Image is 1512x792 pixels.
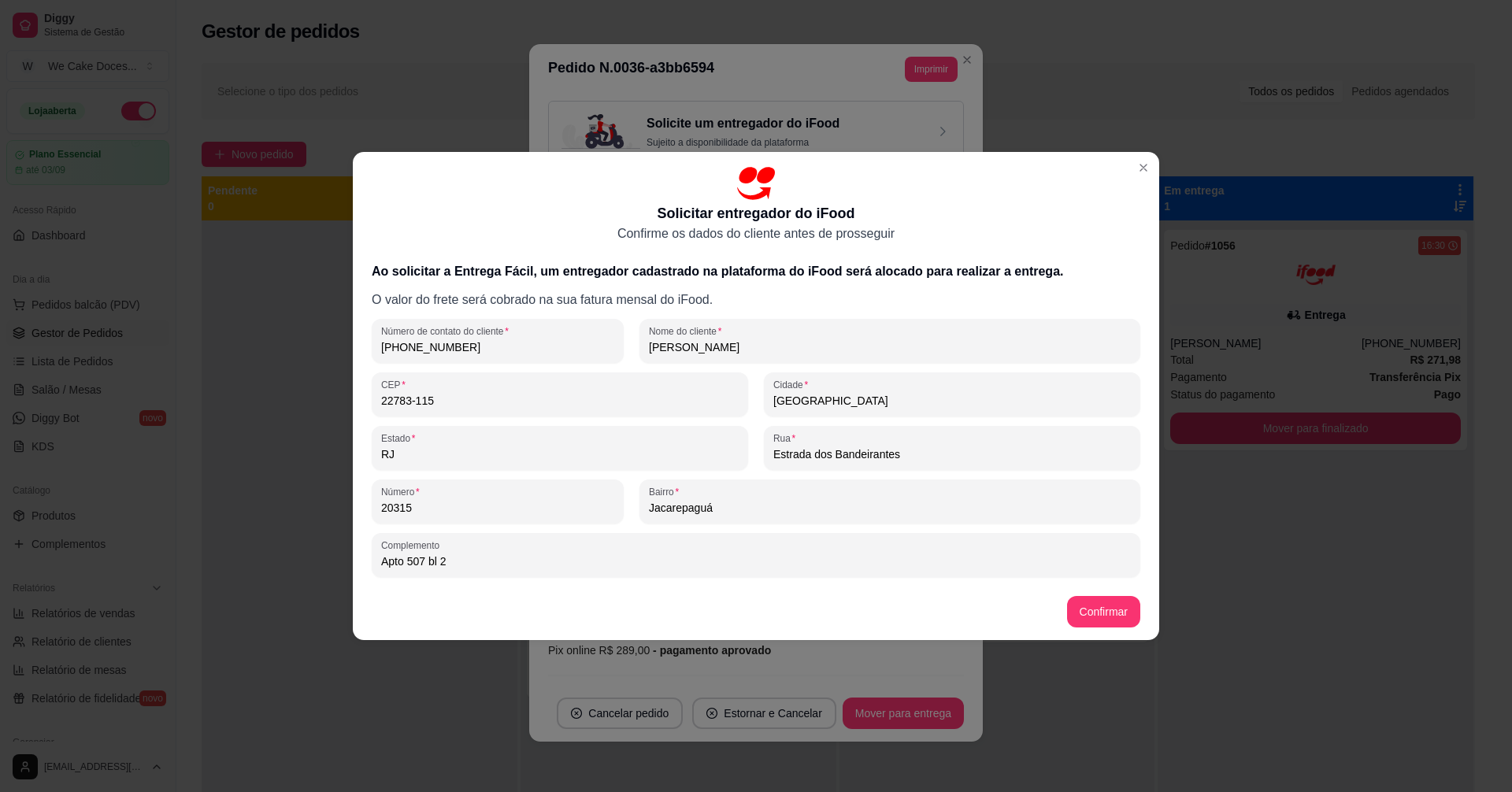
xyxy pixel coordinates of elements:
[372,291,1140,309] p: O valor do frete será cobrado na sua fatura mensal do iFood.
[773,431,801,445] label: Rua
[649,339,1131,355] input: Nome do cliente
[773,378,813,391] label: Cidade
[1131,155,1156,180] button: Close
[617,224,895,243] p: Confirme os dados do cliente antes de prosseguir
[381,431,421,445] label: Estado
[773,446,1131,462] input: Rua
[649,485,684,498] label: Bairro
[381,393,739,409] input: CEP
[381,339,614,355] input: Número de contato do cliente
[649,324,727,338] label: Nome do cliente
[381,485,424,498] label: Número
[381,538,445,552] label: Complemento
[381,553,1131,569] input: Complemento
[649,500,1131,516] input: Bairro
[381,446,739,462] input: Estado
[657,202,854,224] p: Solicitar entregador do iFood
[381,378,411,391] label: CEP
[1067,596,1140,627] button: Confirmar
[372,262,1140,281] h3: Ao solicitar a Entrega Fácil, um entregador cadastrado na plataforma do iFood será alocado para r...
[773,393,1131,409] input: Cidade
[381,324,514,338] label: Número de contato do cliente
[381,500,614,516] input: Número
